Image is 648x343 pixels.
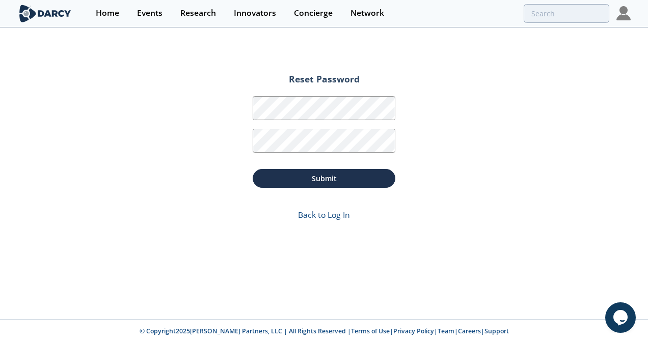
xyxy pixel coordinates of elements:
[616,6,631,20] img: Profile
[77,327,571,336] p: © Copyright 2025 [PERSON_NAME] Partners, LLC | All Rights Reserved | | | | |
[180,9,216,17] div: Research
[524,4,609,23] input: Advanced Search
[605,302,638,333] iframe: chat widget
[294,9,333,17] div: Concierge
[234,9,276,17] div: Innovators
[137,9,163,17] div: Events
[298,209,350,220] a: Back to Log In
[17,5,73,22] img: logo-wide.svg
[458,327,481,335] a: Careers
[96,9,119,17] div: Home
[393,327,434,335] a: Privacy Policy
[484,327,509,335] a: Support
[253,75,395,91] h2: Reset Password
[253,169,395,188] button: Submit
[438,327,454,335] a: Team
[351,327,390,335] a: Terms of Use
[350,9,384,17] div: Network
